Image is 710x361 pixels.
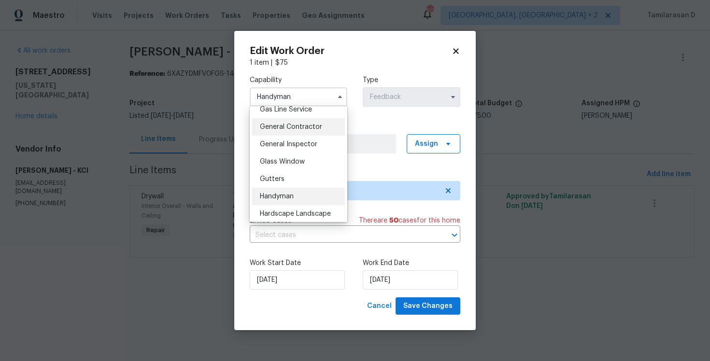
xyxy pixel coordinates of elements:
span: Save Changes [403,300,453,312]
label: Work Start Date [250,258,347,268]
span: General Contractor [260,124,322,130]
span: Hardscape Landscape [260,210,331,217]
span: There are case s for this home [359,216,460,225]
button: Save Changes [396,297,460,315]
input: M/D/YYYY [363,270,458,290]
span: Gas Line Service [260,106,312,113]
button: Open [448,228,461,242]
input: Select cases [250,228,433,243]
input: Select... [250,87,347,107]
span: Glass Window [260,158,305,165]
button: Hide options [334,91,346,103]
span: [PERSON_NAME] - KCI [258,186,438,195]
span: Cancel [367,300,392,312]
div: 1 item | [250,58,460,68]
button: Cancel [363,297,396,315]
button: Show options [447,91,459,103]
span: Gutters [260,176,284,182]
span: 50 [389,217,398,224]
label: Capability [250,75,347,85]
label: Type [363,75,460,85]
label: Work End Date [363,258,460,268]
span: Handyman [260,193,294,200]
h2: Edit Work Order [250,46,452,56]
span: $ 75 [275,59,288,66]
label: Work Order Manager [250,122,460,132]
span: General Inspector [260,141,317,148]
span: Assign [415,139,438,149]
input: M/D/YYYY [250,270,345,290]
label: Trade Partner [250,169,460,179]
input: Select... [363,87,460,107]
